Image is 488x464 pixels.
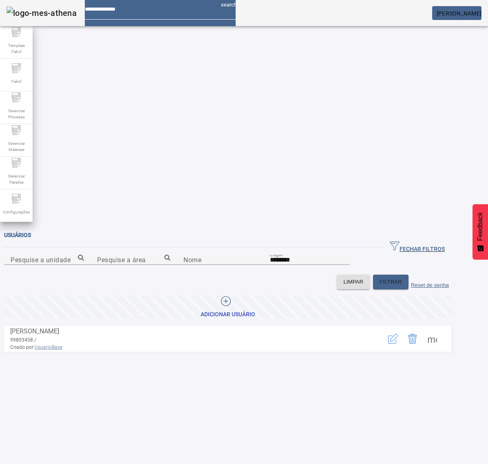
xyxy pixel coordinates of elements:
[380,278,402,286] span: FILTRAR
[11,255,84,265] input: Number
[4,138,29,155] span: Gerenciar Materiais
[10,344,376,351] span: Criado por:
[4,171,29,188] span: Gerenciar Paradas
[9,76,24,87] span: Fabril
[409,275,451,289] button: Reset de senha
[11,256,71,264] mat-label: Pesquise a unidade
[97,256,146,264] mat-label: Pesquise a área
[7,7,77,20] img: logo-mes-athena
[337,275,370,289] button: LIMPAR
[473,204,488,260] button: Feedback - Mostrar pesquisa
[403,329,422,349] button: Delete
[4,295,451,319] button: Adicionar Usuário
[35,344,62,350] span: UsuarioBase
[4,105,29,122] span: Gerenciar Processo
[201,311,255,319] div: Adicionar Usuário
[270,251,283,257] mat-label: Login
[4,232,31,238] span: Usuários
[10,337,36,343] span: 99803458 /
[390,241,445,253] span: FECHAR FILTROS
[4,40,29,57] span: Template Fabril
[343,278,363,286] span: LIMPAR
[437,10,481,17] span: [PERSON_NAME]
[373,275,409,289] button: FILTRAR
[183,256,201,264] mat-label: Nome
[97,255,170,265] input: Number
[10,327,59,335] span: [PERSON_NAME]
[477,212,484,241] span: Feedback
[0,206,32,218] span: Configurações
[383,240,451,255] button: FECHAR FILTROS
[422,329,442,349] button: Mais
[411,282,449,288] label: Reset de senha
